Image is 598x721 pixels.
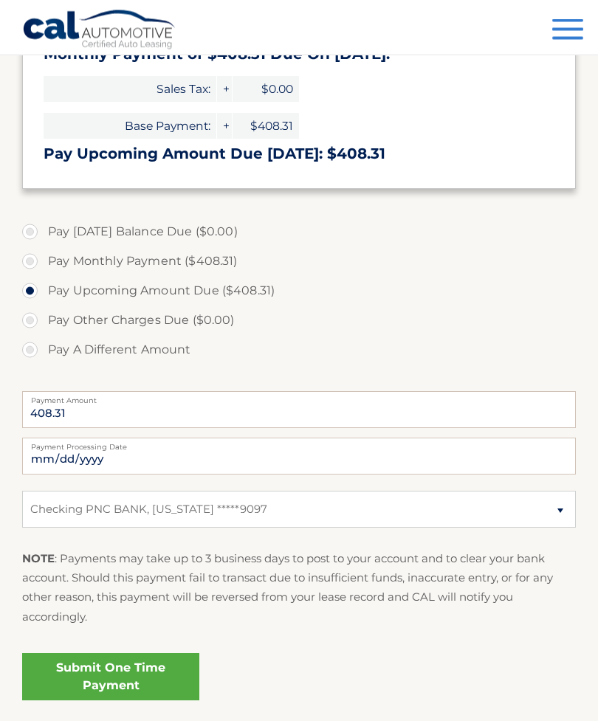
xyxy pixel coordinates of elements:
label: Pay Other Charges Due ($0.00) [22,306,576,336]
span: $0.00 [233,77,299,103]
span: $408.31 [233,114,299,139]
label: Pay [DATE] Balance Due ($0.00) [22,218,576,247]
a: Submit One Time Payment [22,654,199,701]
input: Payment Date [22,438,576,475]
button: Menu [552,19,583,44]
strong: NOTE [22,552,55,566]
label: Payment Processing Date [22,438,576,450]
label: Pay Upcoming Amount Due ($408.31) [22,277,576,306]
input: Payment Amount [22,392,576,429]
p: : Payments may take up to 3 business days to post to your account and to clear your bank account.... [22,550,576,627]
label: Payment Amount [22,392,576,404]
span: Sales Tax: [44,77,216,103]
span: + [217,114,232,139]
label: Pay Monthly Payment ($408.31) [22,247,576,277]
h3: Pay Upcoming Amount Due [DATE]: $408.31 [44,145,554,164]
span: + [217,77,232,103]
a: Cal Automotive [22,10,177,52]
label: Pay A Different Amount [22,336,576,365]
span: Base Payment: [44,114,216,139]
